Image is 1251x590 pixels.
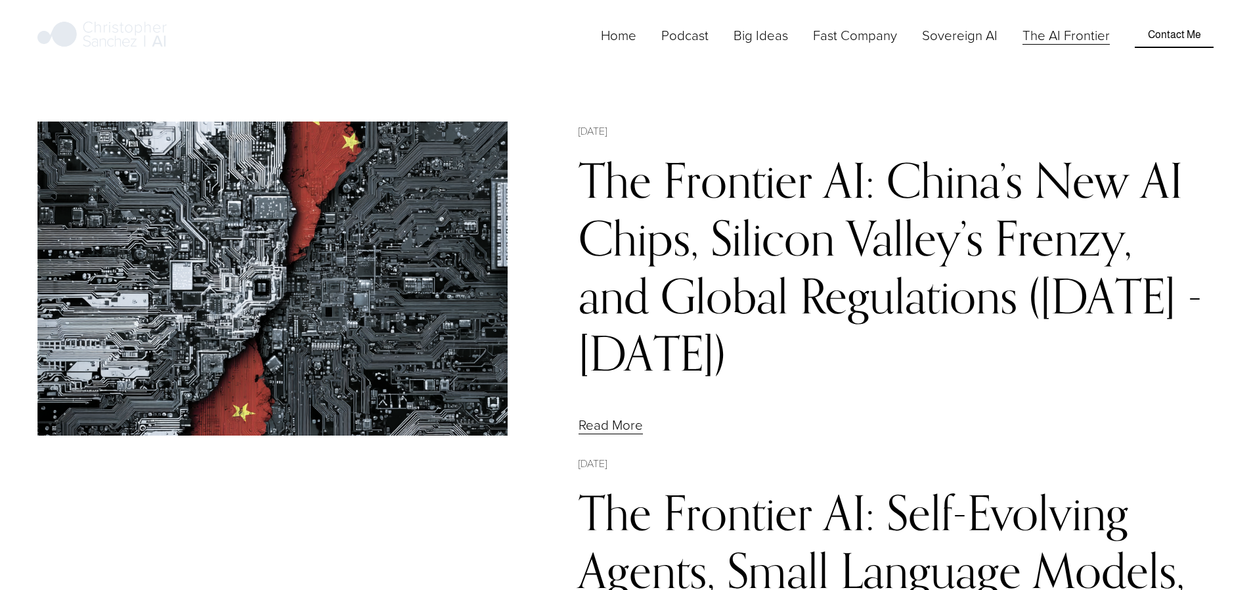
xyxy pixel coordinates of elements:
a: folder dropdown [734,24,788,46]
time: [DATE] [579,123,607,139]
time: [DATE] [579,455,607,471]
a: Sovereign AI [922,24,998,46]
a: Contact Me [1135,22,1213,47]
img: Christopher Sanchez | AI [37,19,167,52]
span: Fast Company [813,26,897,45]
a: Podcast [661,24,709,46]
span: Big Ideas [734,26,788,45]
a: The Frontier AI: China’s New AI Chips, Silicon Valley’s Frenzy, and Global Regulations ([DATE] - ... [579,151,1202,382]
a: Home [601,24,636,46]
a: Read More [579,415,643,434]
a: folder dropdown [813,24,897,46]
img: The Frontier AI: China’s New AI Chips, Silicon Valley’s Frenzy, and Global Regulations (Aug 26 - ... [37,122,508,436]
a: The AI Frontier [1022,24,1110,46]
